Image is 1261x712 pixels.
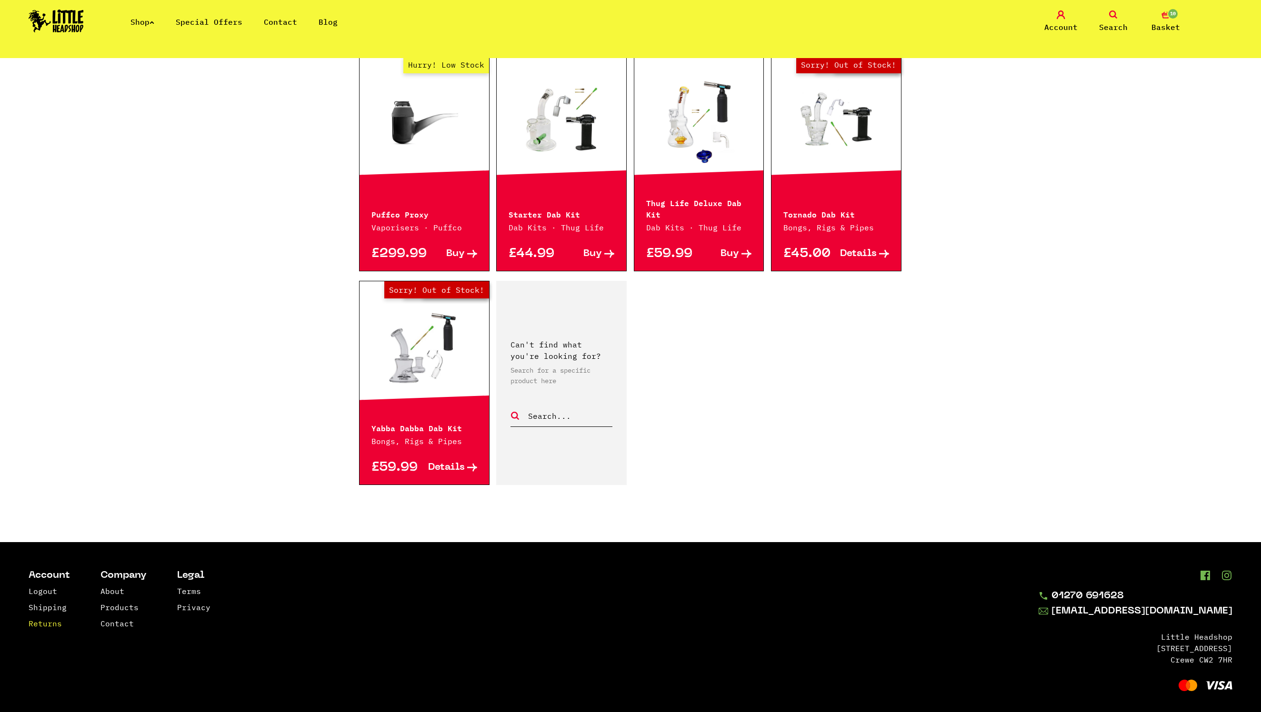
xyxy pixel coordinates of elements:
img: Little Head Shop Logo [29,10,84,32]
span: Search [1099,21,1128,33]
li: Legal [177,571,210,581]
a: Out of Stock Hurry! Low Stock Sorry! Out of Stock! [360,298,489,393]
a: Shipping [29,603,67,612]
a: Privacy [177,603,210,612]
a: Out of Stock Hurry! Low Stock Sorry! Out of Stock! [771,73,901,168]
span: Sorry! Out of Stock! [796,56,901,73]
a: [EMAIL_ADDRESS][DOMAIN_NAME] [1039,606,1232,617]
span: Details [428,463,465,473]
a: About [100,586,124,596]
img: Visa and Mastercard Accepted [1179,680,1232,691]
span: Sorry! Out of Stock! [384,281,489,298]
span: Buy [583,249,602,259]
a: Returns [29,619,62,628]
a: Contact [100,619,134,628]
p: Starter Dab Kit [509,208,614,219]
input: Search... [527,410,612,422]
a: Contact [264,17,297,27]
p: Tornado Dab Kit [783,208,889,219]
span: Account [1044,21,1078,33]
p: £59.99 [646,249,699,259]
p: Puffco Proxy [371,208,477,219]
p: Bongs, Rigs & Pipes [371,435,477,447]
a: Logout [29,586,57,596]
a: 01270 691628 [1039,591,1232,601]
a: Blog [319,17,338,27]
a: Buy [424,249,477,259]
a: Shop [130,17,154,27]
p: £45.00 [783,249,836,259]
p: Can't find what you're looking for? [510,339,612,362]
p: Dab Kits · Thug Life [509,222,614,233]
p: £59.99 [371,463,424,473]
a: Account [1037,10,1085,33]
li: Crewe CW2 7HR [1039,654,1232,665]
span: Buy [446,249,465,259]
p: Yabba Dabba Dab Kit [371,422,477,433]
p: £44.99 [509,249,561,259]
a: Buy [699,249,752,259]
a: Buy [561,249,614,259]
p: Thug Life Deluxe Dab Kit [646,197,752,219]
p: Dab Kits · Thug Life [646,222,752,233]
span: Basket [1151,21,1180,33]
span: Hurry! Low Stock [403,56,489,73]
p: Vaporisers · Puffco [371,222,477,233]
li: Account [29,571,70,581]
a: Search [1090,10,1137,33]
a: Products [100,603,139,612]
p: £299.99 [371,249,424,259]
p: Search for a specific product here [510,365,612,386]
a: 10 Basket [1142,10,1190,33]
li: [STREET_ADDRESS] [1039,643,1232,654]
span: 10 [1167,8,1179,20]
p: Bongs, Rigs & Pipes [783,222,889,233]
span: Buy [721,249,739,259]
span: Details [840,249,877,259]
a: Details [836,249,889,259]
a: Terms [177,586,201,596]
a: Details [424,463,477,473]
li: Company [100,571,147,581]
a: Special Offers [176,17,242,27]
li: Little Headshop [1039,631,1232,643]
a: Hurry! Low Stock [360,73,489,168]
